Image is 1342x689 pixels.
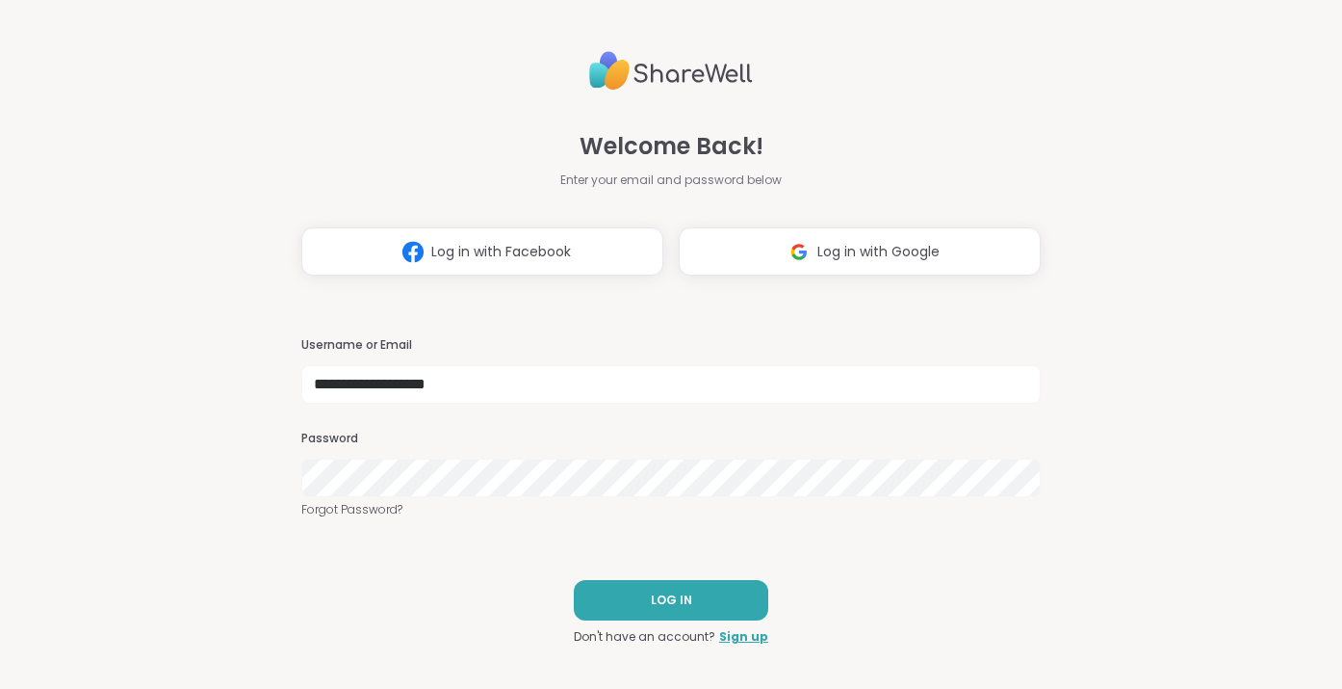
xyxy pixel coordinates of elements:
[719,628,768,646] a: Sign up
[817,242,940,262] span: Log in with Google
[301,501,1041,518] a: Forgot Password?
[301,337,1041,354] h3: Username or Email
[580,129,763,164] span: Welcome Back!
[560,172,782,189] span: Enter your email and password below
[679,227,1041,276] button: Log in with Google
[574,580,768,621] button: LOG IN
[589,43,753,98] img: ShareWell Logo
[651,592,692,609] span: LOG IN
[301,227,663,276] button: Log in with Facebook
[574,628,715,646] span: Don't have an account?
[781,234,817,270] img: ShareWell Logomark
[431,242,571,262] span: Log in with Facebook
[301,431,1041,447] h3: Password
[395,234,431,270] img: ShareWell Logomark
